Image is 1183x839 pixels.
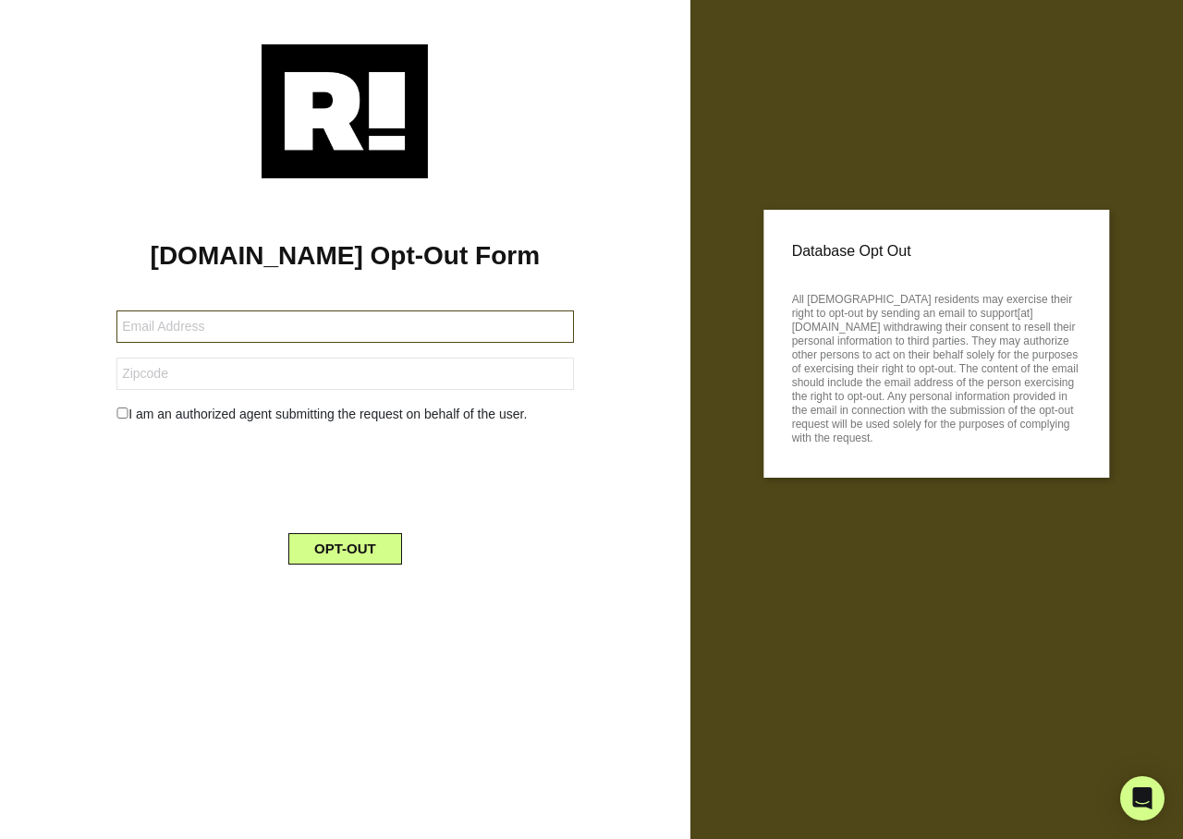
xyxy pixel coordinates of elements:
p: All [DEMOGRAPHIC_DATA] residents may exercise their right to opt-out by sending an email to suppo... [792,287,1081,445]
img: Retention.com [262,44,428,178]
input: Zipcode [116,358,573,390]
h1: [DOMAIN_NAME] Opt-Out Form [28,240,663,272]
iframe: reCAPTCHA [204,439,485,511]
div: I am an authorized agent submitting the request on behalf of the user. [103,405,587,424]
div: Open Intercom Messenger [1120,776,1165,821]
button: OPT-OUT [288,533,402,565]
input: Email Address [116,310,573,343]
p: Database Opt Out [792,237,1081,265]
